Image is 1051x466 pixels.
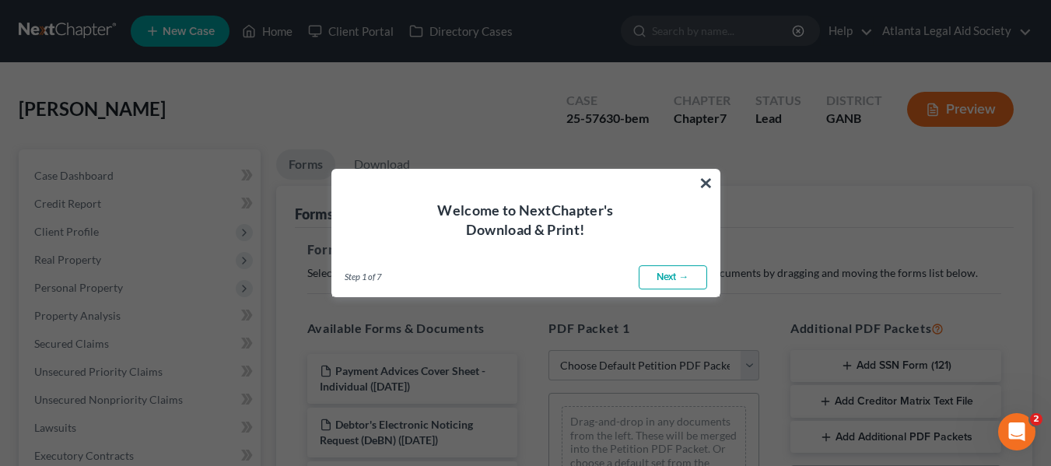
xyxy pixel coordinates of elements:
button: × [699,170,713,195]
h4: Welcome to NextChapter's Download & Print! [351,201,701,240]
iframe: Intercom live chat [998,413,1035,450]
span: 2 [1030,413,1042,426]
a: Next → [639,265,707,290]
span: Step 1 of 7 [345,271,381,283]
